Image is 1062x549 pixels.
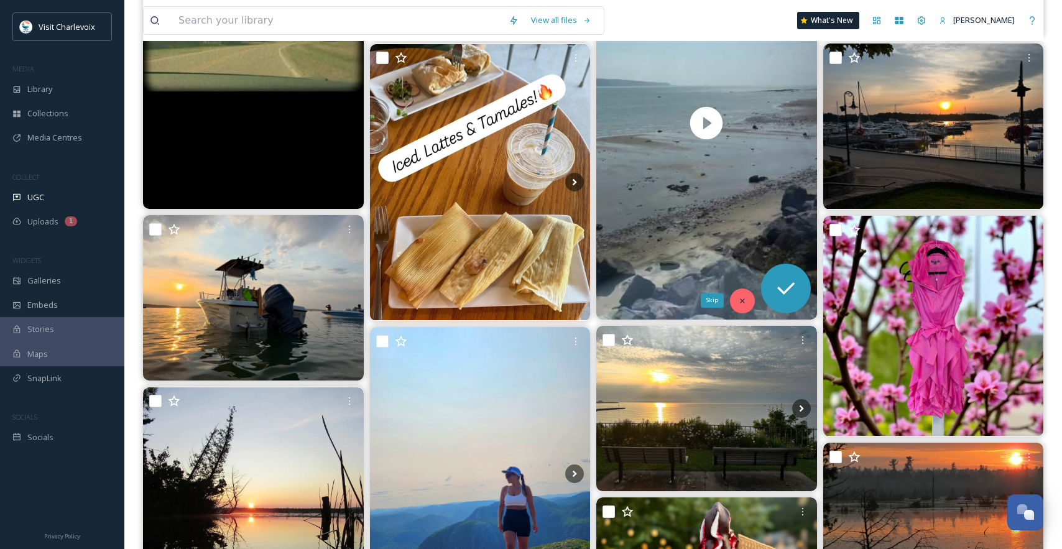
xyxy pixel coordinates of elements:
[701,293,724,307] div: Skip
[27,216,58,228] span: Uploads
[823,44,1044,209] img: Beautiful morning for the Charlevoix Waterfront Art Fair and one of the best views from an art fa...
[12,64,34,73] span: MEDIA
[172,7,502,34] input: Search your library
[370,44,591,321] img: Yes! We’ve got you! No need to grill in this heat. The whole Mexican & lunch menu is still availa...
[27,299,58,311] span: Embeds
[933,8,1021,32] a: [PERSON_NAME]
[27,372,62,384] span: SnapLink
[797,12,859,29] a: What's New
[39,21,95,32] span: Visit Charlevoix
[525,8,598,32] a: View all files
[27,275,61,287] span: Galleries
[12,172,39,182] span: COLLECT
[27,323,54,335] span: Stories
[27,431,53,443] span: Socials
[27,108,68,119] span: Collections
[1007,494,1043,530] button: Open Chat
[20,21,32,33] img: Visit-Charlevoix_Logo.jpg
[65,216,77,226] div: 1
[27,132,82,144] span: Media Centres
[44,528,80,543] a: Privacy Policy
[953,14,1015,25] span: [PERSON_NAME]
[596,326,817,491] img: Love this town!
[823,216,1044,436] img: Weekend plans? We've got your dress options! 💕 #peppersboutiquecharlevoix #michiganboutiques #pep...
[143,215,364,381] img: #lakecharlevoix # hydrasport #youngstatepark
[27,83,52,95] span: Library
[44,532,80,540] span: Privacy Policy
[27,191,44,203] span: UGC
[12,256,41,265] span: WIDGETS
[12,412,37,422] span: SOCIALS
[27,348,48,360] span: Maps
